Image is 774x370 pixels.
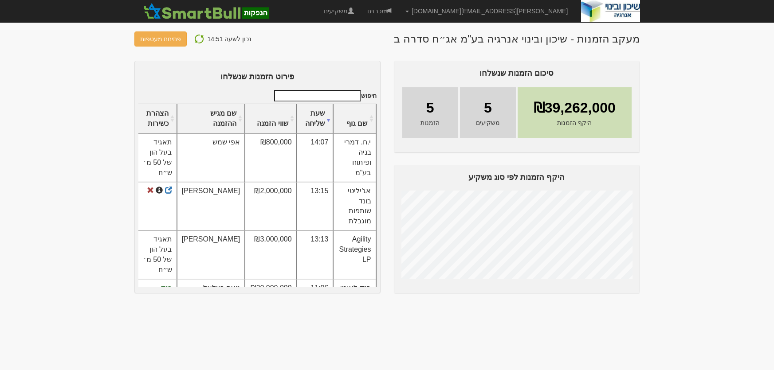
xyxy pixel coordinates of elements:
[245,230,296,279] td: ₪3,000,000
[207,33,251,45] p: נכון לשעה 14:51
[297,182,334,230] td: 13:15
[177,104,245,134] th: שם מגיש ההזמנה : activate to sort column ascending
[333,182,376,230] td: אג'יליטי בונד שותפות מוגבלת
[297,104,334,134] th: שעת שליחה : activate to sort column ascending
[333,104,376,134] th: שם גוף : activate to sort column ascending
[161,284,172,292] span: בנק
[138,104,177,134] th: הצהרת כשירות : activate to sort column ascending
[534,98,616,118] span: ₪39,262,000
[468,173,565,182] span: היקף הזמנות לפי סוג משקיע
[245,104,296,134] th: שווי הזמנה : activate to sort column ascending
[394,33,640,45] h1: מעקב הזמנות - שיכון ובינוי אנרגיה בע"מ אג״ח סדרה ב
[297,133,334,182] td: 14:07
[177,182,245,230] td: [PERSON_NAME]
[297,230,334,279] td: 13:13
[134,31,187,47] button: פתיחת מעטפות
[220,72,294,81] span: פירוט הזמנות שנשלחו
[143,138,172,176] span: תאגיד בעל הון של 50 מ׳ ש״ח
[245,133,296,182] td: ₪800,000
[333,279,376,318] td: בנק לאומי לישראל בעמ
[194,34,204,44] img: refresh-icon.png
[476,118,500,127] span: משקיעים
[245,182,296,230] td: ₪2,000,000
[141,2,271,20] img: SmartBull Logo
[245,279,296,318] td: ₪20,000,000
[297,279,334,318] td: 11:06
[274,90,361,101] input: חיפוש
[557,118,592,127] span: היקף הזמנות
[333,133,376,182] td: י.ח. דמרי בניה ופיתוח בע"מ
[177,279,245,318] td: נועם בצלאל
[479,69,554,78] span: סיכום הזמנות שנשלחו
[271,90,377,101] label: חיפוש
[426,98,434,118] span: 5
[143,235,172,273] span: תאגיד בעל הון של 50 מ׳ ש״ח
[177,230,245,279] td: [PERSON_NAME]
[420,118,440,127] span: הזמנות
[177,133,245,182] td: אפי שמש
[333,230,376,279] td: Agility Strategies LP
[484,98,492,118] span: 5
